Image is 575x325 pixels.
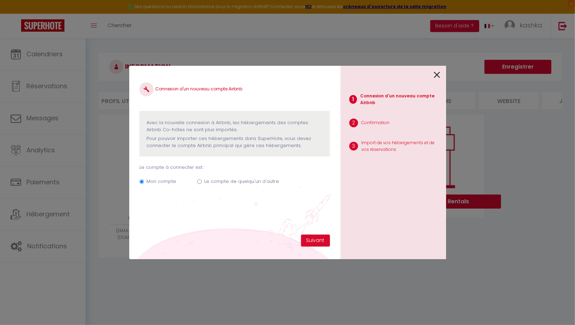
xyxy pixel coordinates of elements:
label: Le compte de quelqu'un d'autre [204,178,279,185]
span: 1 [349,95,357,104]
p: Avec la nouvelle connexion à Airbnb, les hébergements des comptes Airbnb Co-hôtes ne sont plus im... [146,119,323,134]
label: Mon compte [146,178,176,185]
p: Le compte à connecter est : [139,164,330,171]
span: 3 [349,142,358,151]
p: Confirmation [362,120,390,126]
button: Suivant [301,235,330,247]
p: Import de vos hébergements et de vos réservations [362,140,440,153]
span: 2 [349,119,358,127]
button: Ouvrir le widget de chat LiveChat [6,3,27,24]
h4: Connexion d'un nouveau compte Airbnb [139,82,330,96]
p: Connexion d'un nouveau compte Airbnb [361,93,440,106]
p: Pour pouvoir importer ces hébergements dans SuperHote, vous devez connecter le compte Airbnb prin... [146,135,323,149]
